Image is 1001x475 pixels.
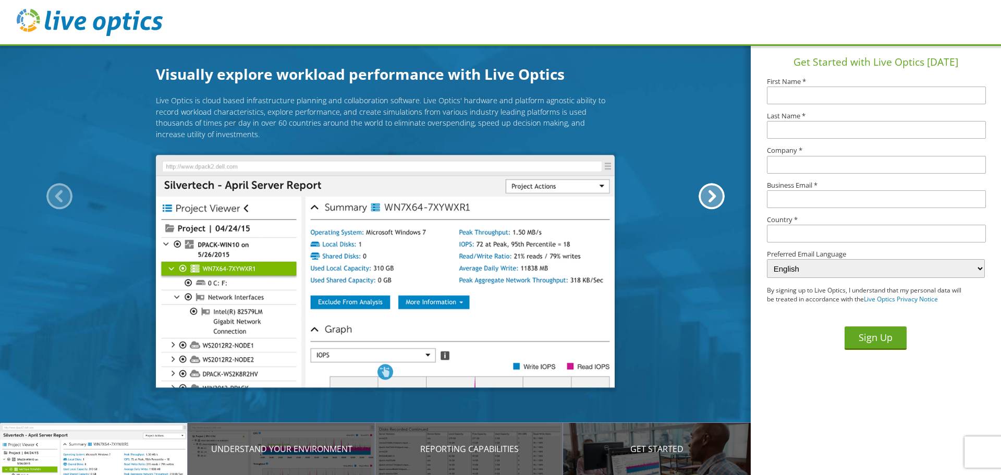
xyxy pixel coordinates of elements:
[767,78,985,85] label: First Name *
[375,443,563,455] p: Reporting Capabilities
[188,443,375,455] p: Understand your environment
[755,55,997,70] h1: Get Started with Live Optics [DATE]
[156,95,615,140] p: Live Optics is cloud based infrastructure planning and collaboration software. Live Optics' hardw...
[864,295,938,303] a: Live Optics Privacy Notice
[767,251,985,258] label: Preferred Email Language
[767,147,985,154] label: Company *
[767,216,985,223] label: Country *
[767,286,963,304] p: By signing up to Live Optics, I understand that my personal data will be treated in accordance wi...
[845,326,907,350] button: Sign Up
[156,155,615,388] img: Introducing Live Optics
[563,443,751,455] p: Get Started
[767,113,985,119] label: Last Name *
[767,182,985,189] label: Business Email *
[156,63,615,85] h1: Visually explore workload performance with Live Optics
[17,9,163,36] img: live_optics_svg.svg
